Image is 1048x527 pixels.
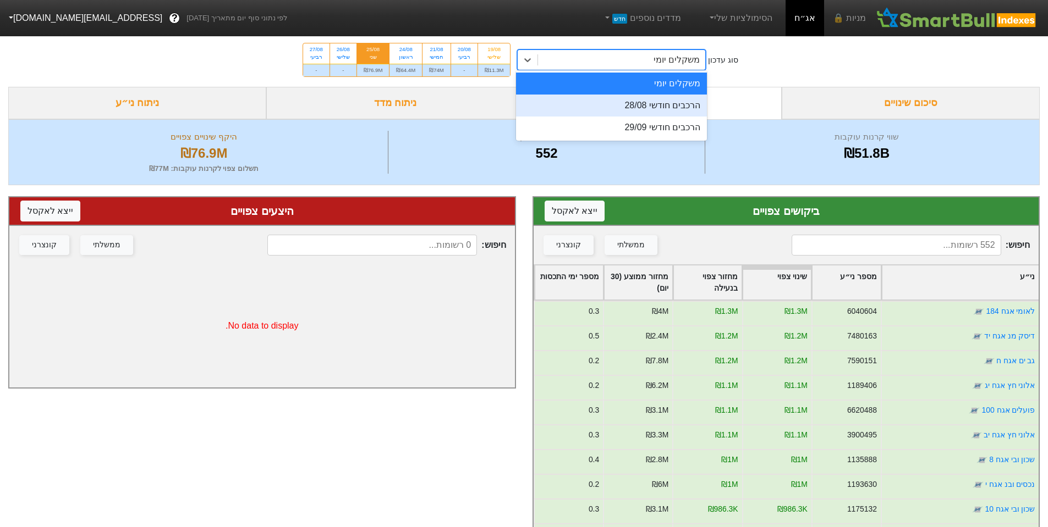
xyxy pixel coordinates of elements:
[875,7,1039,29] img: SmartBull
[588,330,599,342] div: 0.5
[458,46,471,53] div: 20/08
[535,265,603,299] div: Toggle SortBy
[784,404,807,416] div: ₪1.1M
[310,46,323,53] div: 27/08
[545,203,1028,219] div: ביקושים צפויים
[645,330,668,342] div: ₪2.4M
[715,306,738,317] div: ₪1.3M
[882,265,1039,299] div: Toggle SortBy
[983,430,1035,439] a: אלוני חץ אגח יב
[791,479,807,490] div: ₪1M
[984,331,1035,340] a: דיסק מנ אגח יד
[330,64,356,76] div: -
[645,454,668,465] div: ₪2.8M
[708,54,738,66] div: סוג עדכון
[19,235,69,255] button: קונצרני
[9,264,515,387] div: No data to display.
[969,405,980,416] img: tase link
[391,143,702,163] div: 552
[20,203,504,219] div: היצעים צפויים
[485,46,504,53] div: 19/08
[707,503,738,515] div: ₪986.3K
[996,356,1035,365] a: גב ים אגח ח
[847,454,876,465] div: 1135888
[617,239,645,251] div: ממשלתי
[389,64,422,76] div: ₪64.4M
[588,380,599,391] div: 0.2
[784,429,807,441] div: ₪1.1M
[721,479,738,490] div: ₪1M
[186,13,287,24] span: לפי נתוני סוף יום מתאריך [DATE]
[172,11,178,26] span: ?
[588,454,599,465] div: 0.4
[976,454,987,465] img: tase link
[516,117,707,138] div: הרכבים חודשי 29/09
[703,7,777,29] a: הסימולציות שלי
[32,239,57,251] div: קונצרני
[847,404,876,416] div: 6620488
[605,235,657,255] button: ממשלתי
[303,64,330,76] div: -
[396,46,415,53] div: 24/08
[267,235,506,256] span: חיפוש :
[985,504,1035,513] a: שכון ובי אגח 10
[708,143,1025,163] div: ₪51.8B
[743,265,811,299] div: Toggle SortBy
[715,330,738,342] div: ₪1.2M
[782,87,1040,119] div: סיכום שינויים
[777,503,807,515] div: ₪986.3K
[556,239,581,251] div: קונצרני
[847,355,876,367] div: 7590151
[986,307,1035,315] a: לאומי אגח 184
[645,355,668,367] div: ₪7.8M
[645,429,668,441] div: ₪3.3M
[985,480,1035,489] a: נכסים ובנ אגח י
[429,46,444,53] div: 21/08
[721,454,738,465] div: ₪1M
[337,46,350,53] div: 26/08
[652,306,668,317] div: ₪4M
[708,131,1025,143] div: שווי קרנות עוקבות
[451,64,478,76] div: -
[310,53,323,61] div: רביעי
[847,306,876,317] div: 6040604
[715,429,738,441] div: ₪1.1M
[645,503,668,515] div: ₪3.1M
[673,265,742,299] div: Toggle SortBy
[8,87,266,119] div: ניתוח ני״ע
[983,356,994,367] img: tase link
[847,330,876,342] div: 7480163
[984,381,1035,390] a: אלוני חץ אגח יג
[588,503,599,515] div: 0.3
[792,235,1030,256] span: חיפוש :
[20,201,80,221] button: ייצא לאקסל
[972,504,983,515] img: tase link
[478,64,511,76] div: ₪11.3M
[23,143,385,163] div: ₪76.9M
[971,331,982,342] img: tase link
[23,131,385,143] div: היקף שינויים צפויים
[391,131,702,143] div: מספר ניירות ערך
[812,265,880,299] div: Toggle SortBy
[80,235,133,255] button: ממשלתי
[266,87,524,119] div: ניתוח מדד
[267,235,477,256] input: 0 רשומות...
[792,235,1001,256] input: 552 רשומות...
[972,479,983,490] img: tase link
[715,355,738,367] div: ₪1.2M
[970,430,981,441] img: tase link
[791,454,807,465] div: ₪1M
[516,95,707,117] div: הרכבים חודשי 28/08
[715,380,738,391] div: ₪1.1M
[544,235,594,255] button: קונצרני
[847,429,876,441] div: 3900495
[23,163,385,174] div: תשלום צפוי לקרנות עוקבות : ₪77M
[784,355,807,367] div: ₪1.2M
[981,406,1035,414] a: פועלים אגח 100
[588,306,599,317] div: 0.3
[598,7,685,29] a: מדדים נוספיםחדש
[654,53,700,66] div: משקלים יומי
[645,404,668,416] div: ₪3.1M
[423,64,451,76] div: ₪74M
[458,53,471,61] div: רביעי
